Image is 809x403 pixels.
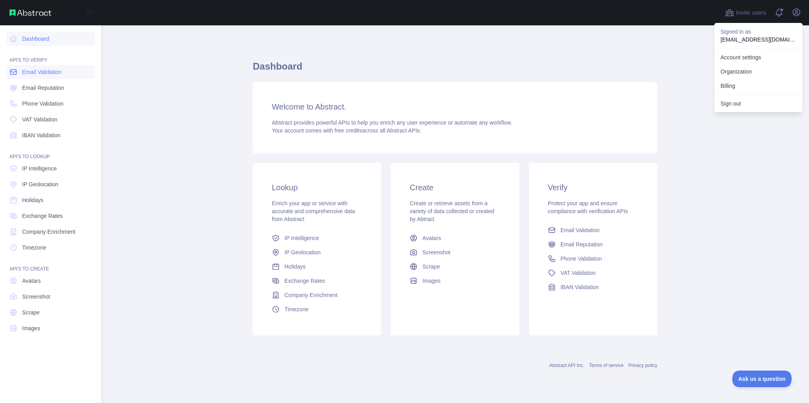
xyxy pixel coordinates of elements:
[269,302,365,316] a: Timezone
[6,305,95,320] a: Scrape
[9,9,51,16] img: Abstract API
[284,277,325,285] span: Exchange Rates
[6,256,95,272] div: API'S TO CREATE
[6,274,95,288] a: Avatars
[284,291,338,299] span: Company Enrichment
[269,274,365,288] a: Exchange Rates
[6,161,95,176] a: IP Intelligence
[410,182,500,193] h3: Create
[22,131,60,139] span: IBAN Validation
[284,305,309,313] span: Timezone
[545,223,642,237] a: Email Validation
[714,96,803,111] button: Sign out
[22,165,57,172] span: IP Intelligence
[723,6,768,19] button: Invite users
[422,248,450,256] span: Screenshot
[6,32,95,46] a: Dashboard
[284,263,306,271] span: Holidays
[6,321,95,335] a: Images
[561,283,599,291] span: IBAN Validation
[272,101,638,112] h3: Welcome to Abstract.
[22,212,63,220] span: Exchange Rates
[422,263,440,271] span: Scrape
[22,100,64,108] span: Phone Validation
[714,64,803,79] a: Organization
[22,293,50,301] span: Screenshot
[561,269,596,277] span: VAT Validation
[6,209,95,223] a: Exchange Rates
[548,182,638,193] h3: Verify
[736,8,766,17] span: Invite users
[6,144,95,160] div: API'S TO LOOKUP
[545,266,642,280] a: VAT Validation
[22,180,58,188] span: IP Geolocation
[714,50,803,64] a: Account settings
[406,274,503,288] a: Images
[6,225,95,239] a: Company Enrichment
[253,60,657,79] h1: Dashboard
[589,363,623,368] a: Terms of service
[561,240,603,248] span: Email Reputation
[22,324,40,332] span: Images
[269,231,365,245] a: IP Intelligence
[6,81,95,95] a: Email Reputation
[732,371,793,387] iframe: Toggle Customer Support
[22,244,46,252] span: Timezone
[272,119,512,126] span: Abstract provides powerful APIs to help you enrich any user experience or automate any workflow.
[548,200,628,214] span: Protect your app and ensure compliance with verification APIs
[269,288,365,302] a: Company Enrichment
[549,363,585,368] a: Abstract API Inc.
[272,127,421,134] span: Your account comes with across all Abstract APIs.
[284,248,321,256] span: IP Geolocation
[22,115,57,123] span: VAT Validation
[6,96,95,111] a: Phone Validation
[6,47,95,63] div: API'S TO VERIFY
[6,289,95,304] a: Screenshot
[22,68,61,76] span: Email Validation
[406,245,503,259] a: Screenshot
[22,308,40,316] span: Scrape
[6,240,95,255] a: Timezone
[545,280,642,294] a: IBAN Validation
[561,226,600,234] span: Email Validation
[284,234,319,242] span: IP Intelligence
[406,259,503,274] a: Scrape
[335,127,362,134] span: free credits
[269,245,365,259] a: IP Geolocation
[22,196,43,204] span: Holidays
[22,228,75,236] span: Company Enrichment
[22,277,41,285] span: Avatars
[22,84,64,92] span: Email Reputation
[721,28,796,36] p: Signed in as
[422,277,440,285] span: Images
[721,36,796,44] p: [EMAIL_ADDRESS][DOMAIN_NAME]
[561,255,602,263] span: Phone Validation
[410,200,494,222] span: Create or retrieve assets from a variety of data collected or created by Abtract
[422,234,441,242] span: Avatars
[6,112,95,127] a: VAT Validation
[6,193,95,207] a: Holidays
[269,259,365,274] a: Holidays
[406,231,503,245] a: Avatars
[628,363,657,368] a: Privacy policy
[714,79,803,93] button: Billing
[545,252,642,266] a: Phone Validation
[272,182,362,193] h3: Lookup
[6,177,95,191] a: IP Geolocation
[272,200,355,222] span: Enrich your app or service with accurate and comprehensive data from Abstract
[6,65,95,79] a: Email Validation
[6,128,95,142] a: IBAN Validation
[545,237,642,252] a: Email Reputation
